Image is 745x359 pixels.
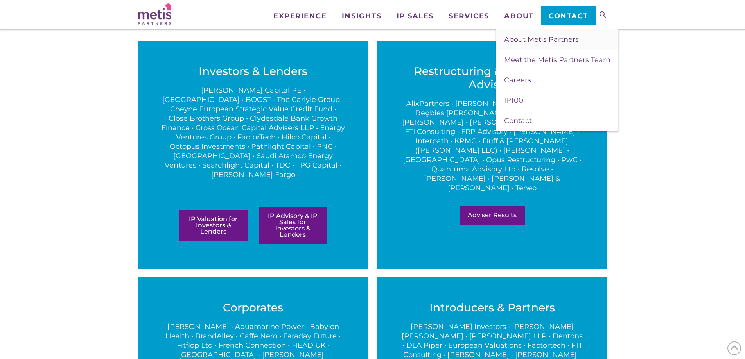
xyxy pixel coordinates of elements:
[504,76,531,84] span: Careers
[727,341,741,355] span: Back to Top
[504,13,534,20] span: About
[273,13,327,20] span: Experience
[179,210,248,241] a: IP Valuation for Investors & Lenders
[400,64,584,91] h3: Restructuring & Bankruptcy Advisers
[342,13,381,20] span: Insights
[496,90,618,111] a: IP100
[496,70,618,90] a: Careers
[541,6,595,25] a: Contact
[460,206,525,225] a: Adviser Results
[504,96,523,105] span: IP100
[162,86,345,179] p: [PERSON_NAME] Capital PE • [GEOGRAPHIC_DATA] • BOOST • The Carlyle Group • Cheyne European Strate...
[162,301,345,314] h3: Corporates
[397,13,434,20] span: IP Sales
[496,111,618,131] a: Contact
[449,13,489,20] span: Services
[162,64,345,78] h3: Investors & Lenders
[400,99,584,193] p: AlixPartners • [PERSON_NAME] & Marsal • Azets • Begbies [PERSON_NAME] • BDO • Deloitte • [PERSON_...
[504,116,532,125] span: Contact
[496,29,618,50] a: About Metis Partners
[504,55,610,64] span: Meet the Metis Partners Team
[549,13,588,20] span: Contact
[259,207,327,244] a: IP Advisory & IP Sales for Investors & Lenders
[138,3,171,25] img: Metis Partners
[504,35,579,44] span: About Metis Partners
[496,50,618,70] a: Meet the Metis Partners Team
[400,301,584,314] h3: Introducers & Partners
